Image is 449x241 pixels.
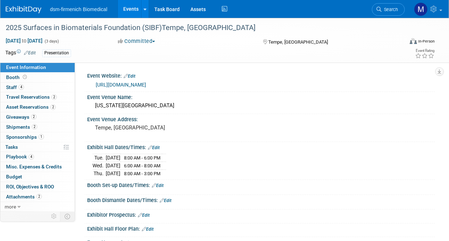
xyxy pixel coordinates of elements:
[19,84,24,90] span: 4
[60,212,75,221] td: Toggle Event Tabs
[5,144,18,150] span: Tasks
[24,50,36,55] a: Edit
[39,134,44,139] span: 1
[6,74,28,80] span: Booth
[95,124,224,131] pre: Tempe, [GEOGRAPHIC_DATA]
[160,198,171,203] a: Edit
[21,74,28,80] span: Booth not reserved yet
[106,169,120,177] td: [DATE]
[50,6,107,12] span: dsm-firmenich Biomedical
[5,38,43,44] span: [DATE] [DATE]
[48,212,60,221] td: Personalize Event Tab Strip
[93,154,106,162] td: Tue.
[6,184,54,190] span: ROI, Objectives & ROO
[0,172,75,182] a: Budget
[87,70,435,80] div: Event Website:
[410,38,417,44] img: Format-Inperson.png
[415,49,434,53] div: Event Rating
[32,124,37,129] span: 2
[124,74,135,79] a: Edit
[148,145,160,150] a: Edit
[372,3,405,16] a: Search
[6,124,37,130] span: Shipments
[124,155,160,161] span: 8:00 AM - 6:00 PM
[414,3,428,16] img: Melanie Davison
[0,83,75,92] a: Staff4
[0,152,75,162] a: Playbook4
[3,21,398,34] div: 2025 Surfaces in Biomaterials Foundation (SIBF)Tempe, [GEOGRAPHIC_DATA]
[6,174,22,179] span: Budget
[0,182,75,192] a: ROI, Objectives & ROO
[93,100,429,111] div: [US_STATE][GEOGRAPHIC_DATA]
[6,154,34,159] span: Playbook
[87,180,435,189] div: Booth Set-up Dates/Times:
[51,94,57,100] span: 2
[381,7,398,12] span: Search
[6,64,46,70] span: Event Information
[6,6,41,13] img: ExhibitDay
[268,39,328,45] span: Tempe, [GEOGRAPHIC_DATA]
[152,183,164,188] a: Edit
[0,122,75,132] a: Shipments2
[50,104,56,110] span: 2
[0,132,75,142] a: Sponsorships1
[0,112,75,122] a: Giveaways2
[138,213,150,218] a: Edit
[0,192,75,202] a: Attachments2
[6,114,36,120] span: Giveaways
[31,114,36,119] span: 2
[36,194,42,199] span: 2
[87,210,435,219] div: Exhibitor Prospectus:
[0,142,75,152] a: Tasks
[372,37,435,48] div: Event Format
[106,162,120,170] td: [DATE]
[142,227,154,232] a: Edit
[6,194,42,200] span: Attachments
[44,39,59,44] span: (3 days)
[0,202,75,212] a: more
[0,162,75,172] a: Misc. Expenses & Credits
[93,162,106,170] td: Wed.
[124,171,160,176] span: 8:00 AM - 3:00 PM
[418,39,435,44] div: In-Person
[115,38,158,45] button: Committed
[6,94,57,100] span: Travel Reservations
[0,63,75,72] a: Event Information
[29,154,34,159] span: 4
[87,142,435,151] div: Exhibit Hall Dates/Times:
[6,104,56,110] span: Asset Reservations
[93,169,106,177] td: Thu.
[5,204,16,210] span: more
[0,102,75,112] a: Asset Reservations2
[21,38,28,44] span: to
[0,73,75,82] a: Booth
[6,164,62,169] span: Misc. Expenses & Credits
[87,92,435,101] div: Event Venue Name:
[87,195,435,204] div: Booth Dismantle Dates/Times:
[6,134,44,140] span: Sponsorships
[96,82,146,88] a: [URL][DOMAIN_NAME]
[6,84,24,90] span: Staff
[87,114,435,123] div: Event Venue Address:
[5,49,36,57] td: Tags
[87,223,435,233] div: Exhibit Hall Floor Plan:
[106,154,120,162] td: [DATE]
[124,163,160,168] span: 6:00 AM - 8:00 AM
[0,92,75,102] a: Travel Reservations2
[42,49,71,57] div: Presentation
